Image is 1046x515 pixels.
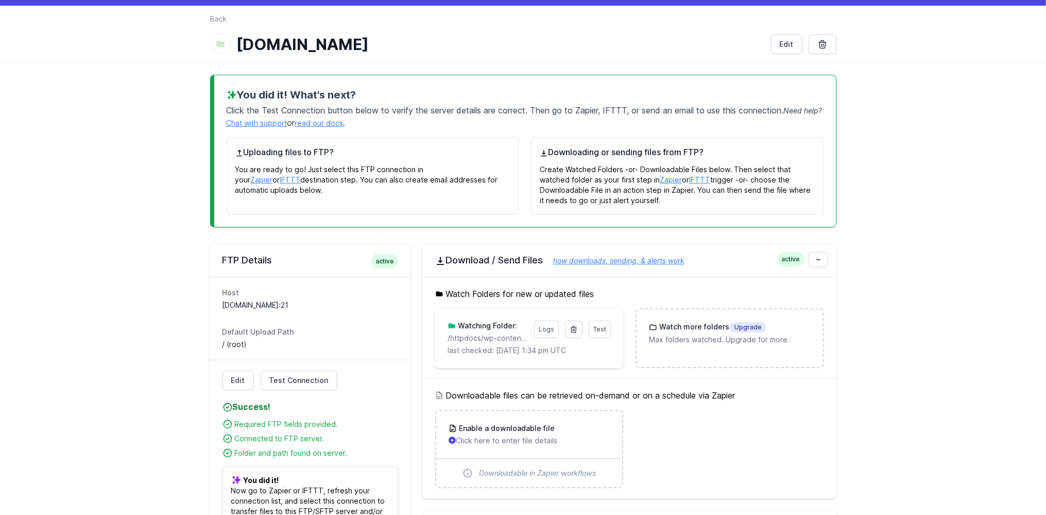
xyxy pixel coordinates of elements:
[637,309,822,357] a: Watch more foldersUpgrade Max folders watched. Upgrade for more.
[222,327,398,337] dt: Default Upload Path
[778,252,804,267] span: active
[771,35,802,54] a: Edit
[479,468,596,478] span: Downloadable in Zapier workflows
[456,321,517,331] h3: Watching Folder:
[222,254,398,267] h2: FTP Details
[261,371,337,390] a: Test Connection
[280,175,301,184] a: IFTTT
[260,104,328,117] span: Test Connection
[540,146,815,158] h4: Downloading or sending files from FTP?
[543,256,684,265] a: how downloads, sending, & alerts work
[371,254,398,269] span: active
[222,300,398,310] dd: [DOMAIN_NAME]:21
[994,463,1034,503] iframe: Drift Widget Chat Controller
[534,321,559,338] a: Logs
[448,333,528,343] p: /httpdocs/wp-content/uploads/exports
[729,322,766,333] span: Upgrade
[222,401,398,413] h4: Success!
[227,119,287,127] a: Chat with support
[237,35,763,54] h1: [DOMAIN_NAME]
[222,371,254,390] a: Edit
[210,14,227,24] a: Back
[295,119,344,127] a: read our docs
[235,419,398,429] div: Required FTP fields provided.
[227,88,824,102] h3: You did it! What's next?
[435,254,824,267] h2: Download / Send Files
[448,345,611,356] p: last checked: [DATE] 1:34 pm UTC
[210,14,836,30] nav: Breadcrumb
[251,175,273,184] a: Zapier
[269,375,329,386] span: Test Connection
[435,389,824,402] h5: Downloadable files can be retrieved on-demand or on a schedule via Zapier
[235,146,510,158] h4: Uploading files to FTP?
[784,106,822,115] span: Need help?
[593,325,606,333] span: Test
[235,448,398,458] div: Folder and path found on server.
[657,322,766,333] h3: Watch more folders
[436,411,622,487] a: Enable a downloadable file Click here to enter file details Downloadable in Zapier workflows
[435,288,824,300] h5: Watch Folders for new or updated files
[457,423,555,434] h3: Enable a downloadable file
[222,288,398,298] dt: Host
[235,158,510,195] p: You are ready to go! Just select this FTP connection in your or destination step. You can also cr...
[449,436,610,446] p: Click here to enter file details
[649,335,810,345] p: Max folders watched. Upgrade for more.
[227,102,824,129] p: Click the button below to verify the server details are correct. Then go to Zapier, IFTTT, or sen...
[689,175,710,184] a: IFTTT
[660,175,682,184] a: Zapier
[589,321,611,338] a: Test
[540,158,815,206] p: Create Watched Folders -or- Downloadable Files below. Then select that watched folder as your fir...
[235,434,398,444] div: Connected to FTP server.
[244,476,279,485] b: You did it!
[222,339,398,350] dd: / (root)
